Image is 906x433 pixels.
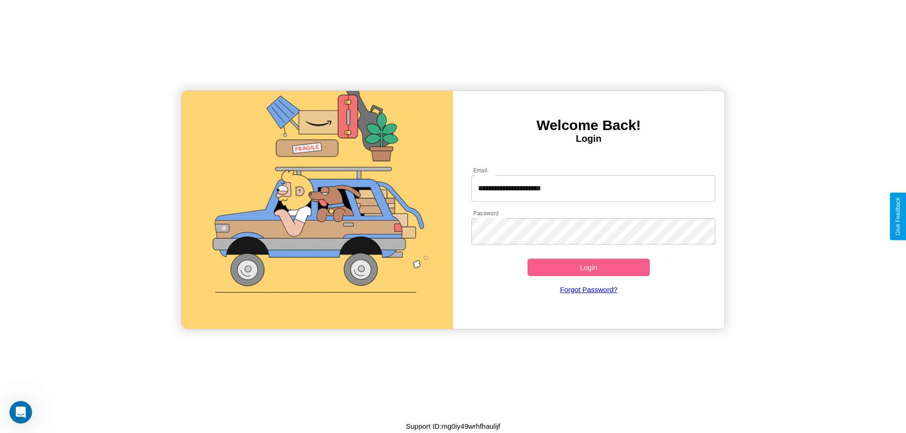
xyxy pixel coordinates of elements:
iframe: Intercom live chat [9,401,32,424]
a: Forgot Password? [467,276,711,303]
h4: Login [453,133,724,144]
div: Give Feedback [895,197,901,236]
img: gif [182,91,453,329]
label: Password [473,209,498,217]
p: Support ID: mg0iy49wrhfhaulijf [406,420,500,433]
button: Login [528,259,650,276]
h3: Welcome Back! [453,117,724,133]
label: Email [473,166,488,174]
